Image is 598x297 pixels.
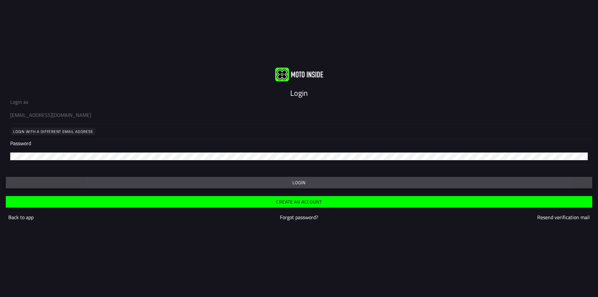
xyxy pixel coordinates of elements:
a: Back to app [8,213,34,221]
a: Forgot password? [280,213,318,221]
ion-input: Login as [10,98,588,124]
ion-text: Login [290,87,308,99]
ion-text: Login [292,180,306,185]
ion-input: Password [10,139,588,165]
a: Resend verification mail [537,213,590,221]
ion-button: Create an account [6,196,592,208]
ion-button: Login with a different email address [11,128,95,136]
